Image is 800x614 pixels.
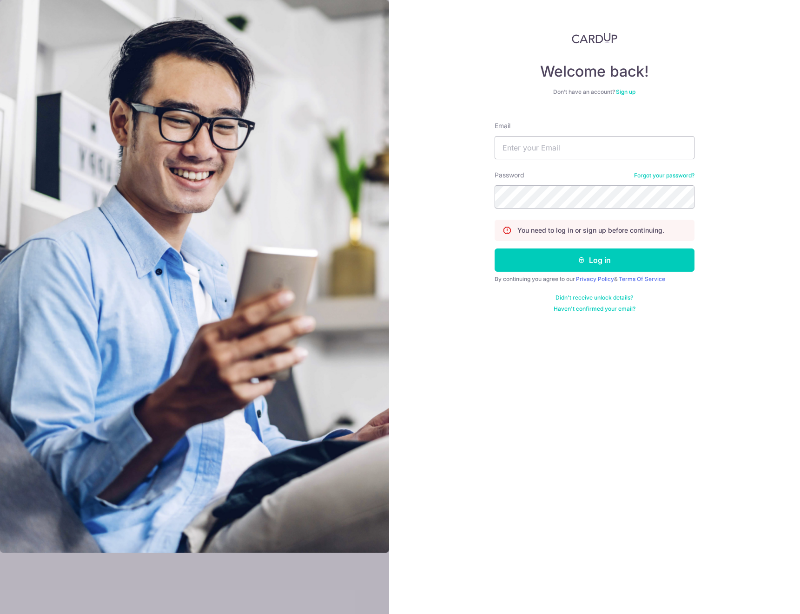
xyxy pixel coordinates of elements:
[517,226,664,235] p: You need to log in or sign up before continuing.
[495,62,694,81] h4: Welcome back!
[495,121,510,131] label: Email
[495,170,524,180] label: Password
[495,248,694,272] button: Log in
[616,88,635,95] a: Sign up
[554,305,635,313] a: Haven't confirmed your email?
[555,294,633,301] a: Didn't receive unlock details?
[619,275,665,282] a: Terms Of Service
[634,172,694,179] a: Forgot your password?
[576,275,614,282] a: Privacy Policy
[572,33,617,44] img: CardUp Logo
[495,88,694,96] div: Don’t have an account?
[495,136,694,159] input: Enter your Email
[495,275,694,283] div: By continuing you agree to our &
